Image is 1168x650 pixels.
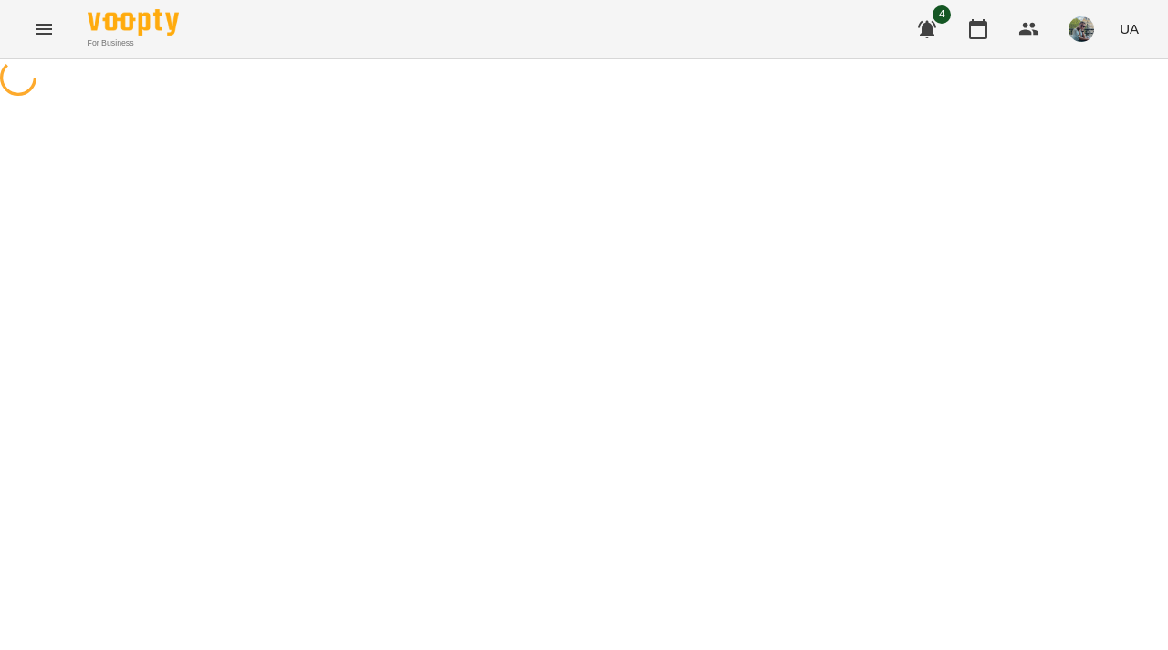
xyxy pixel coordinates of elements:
img: c71655888622cca4d40d307121b662d7.jpeg [1069,16,1094,42]
button: UA [1112,12,1146,46]
span: For Business [88,37,179,49]
img: Voopty Logo [88,9,179,36]
span: 4 [933,5,951,24]
button: Menu [22,7,66,51]
span: UA [1120,19,1139,38]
